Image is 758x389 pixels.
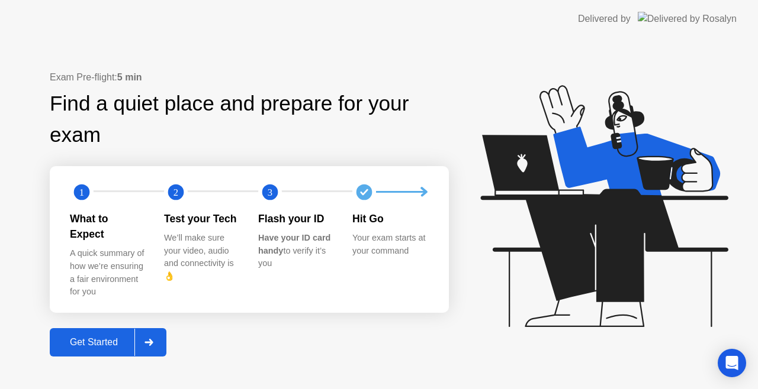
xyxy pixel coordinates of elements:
div: What to Expect [70,211,145,242]
div: Your exam starts at your command [352,232,428,257]
button: Get Started [50,328,166,356]
div: Test your Tech [164,211,239,226]
div: Delivered by [578,12,631,26]
img: Delivered by Rosalyn [638,12,737,25]
div: Exam Pre-flight: [50,70,449,85]
div: Get Started [53,337,134,348]
div: We’ll make sure your video, audio and connectivity is 👌 [164,232,239,283]
div: to verify it’s you [258,232,333,270]
div: Open Intercom Messenger [718,349,746,377]
text: 3 [268,186,272,197]
div: Find a quiet place and prepare for your exam [50,88,449,151]
div: Hit Go [352,211,428,226]
b: 5 min [117,72,142,82]
text: 2 [174,186,178,197]
b: Have your ID card handy [258,233,330,255]
div: A quick summary of how we’re ensuring a fair environment for you [70,247,145,298]
div: Flash your ID [258,211,333,226]
text: 1 [79,186,84,197]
